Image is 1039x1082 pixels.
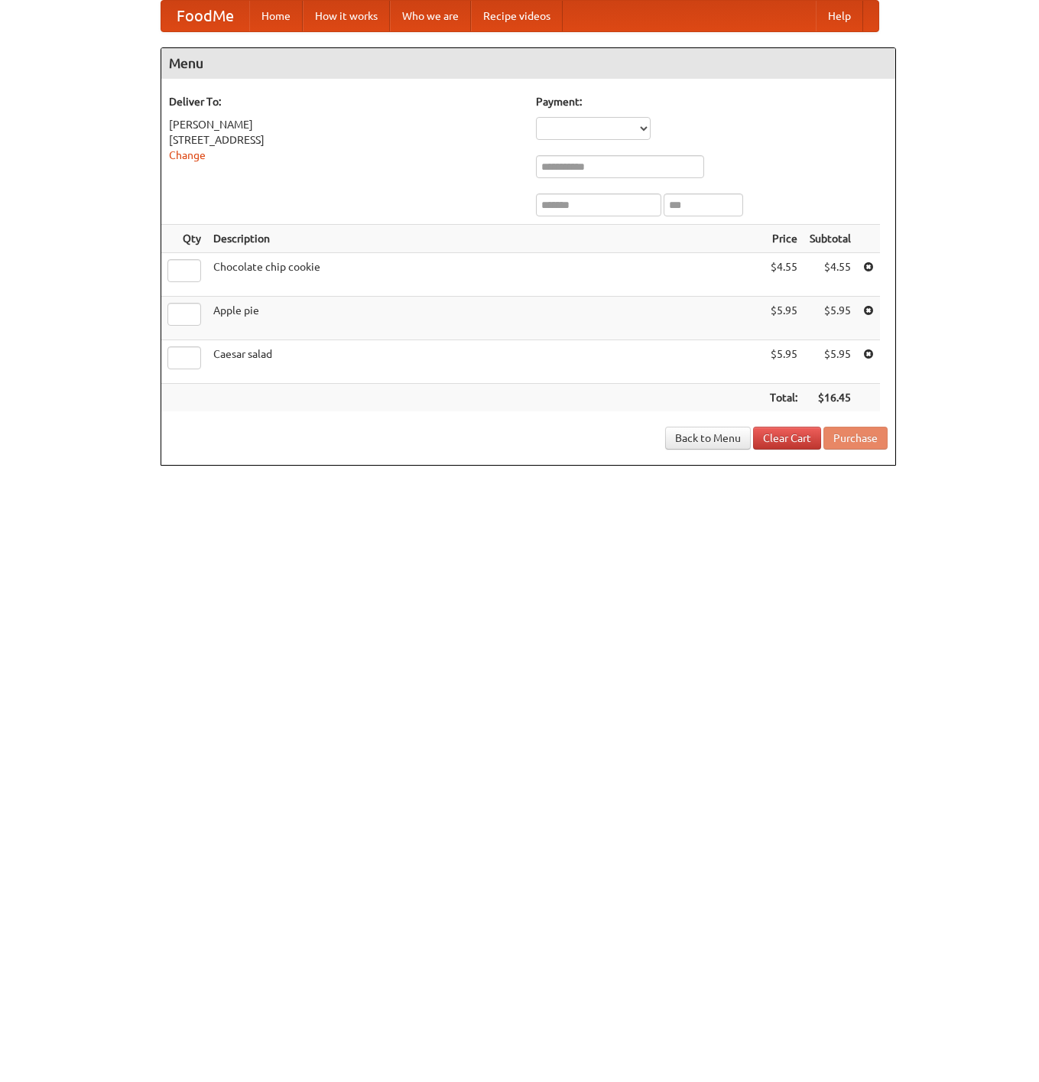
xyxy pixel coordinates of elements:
[816,1,863,31] a: Help
[753,427,821,450] a: Clear Cart
[764,225,804,253] th: Price
[471,1,563,31] a: Recipe videos
[804,225,857,253] th: Subtotal
[804,297,857,340] td: $5.95
[207,225,764,253] th: Description
[823,427,888,450] button: Purchase
[169,132,521,148] div: [STREET_ADDRESS]
[764,297,804,340] td: $5.95
[764,384,804,412] th: Total:
[207,297,764,340] td: Apple pie
[764,340,804,384] td: $5.95
[303,1,390,31] a: How it works
[207,340,764,384] td: Caesar salad
[161,225,207,253] th: Qty
[207,253,764,297] td: Chocolate chip cookie
[665,427,751,450] a: Back to Menu
[536,94,888,109] h5: Payment:
[161,48,895,79] h4: Menu
[169,117,521,132] div: [PERSON_NAME]
[764,253,804,297] td: $4.55
[804,253,857,297] td: $4.55
[161,1,249,31] a: FoodMe
[169,149,206,161] a: Change
[804,340,857,384] td: $5.95
[804,384,857,412] th: $16.45
[249,1,303,31] a: Home
[390,1,471,31] a: Who we are
[169,94,521,109] h5: Deliver To:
